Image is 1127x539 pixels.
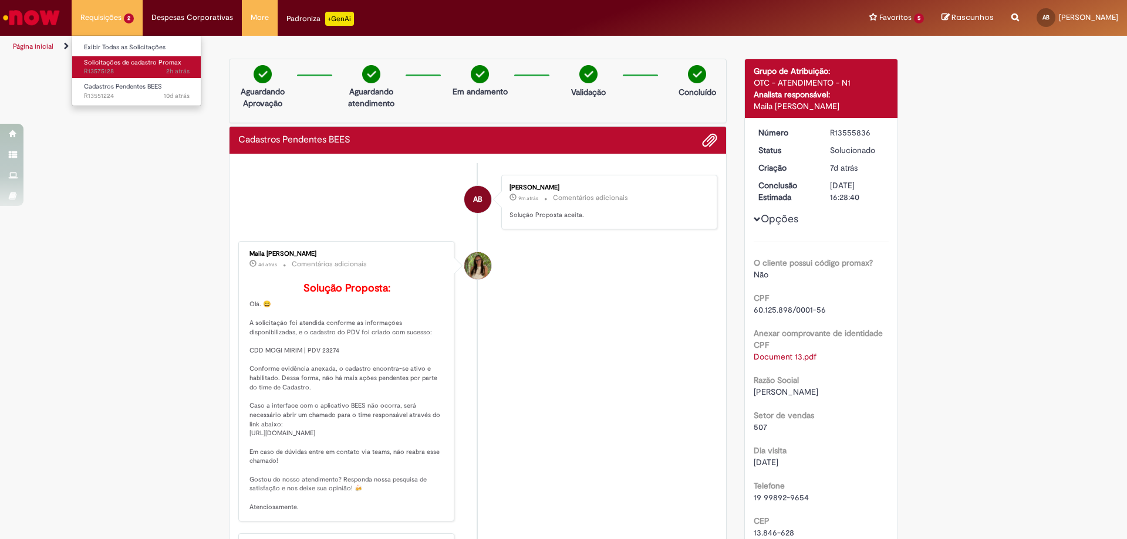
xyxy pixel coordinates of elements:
[754,387,818,397] span: [PERSON_NAME]
[754,492,809,503] span: 19 99892-9654
[362,65,380,83] img: check-circle-green.png
[84,67,190,76] span: R13575128
[234,86,291,109] p: Aguardando Aprovação
[1042,13,1050,21] span: AB
[509,211,705,220] p: Solução Proposta aceita.
[754,304,826,315] span: 60.125.898/0001-56
[258,261,277,268] time: 25/09/2025 14:30:28
[702,133,717,148] button: Adicionar anexos
[471,65,489,83] img: check-circle-green.png
[1,6,62,29] img: ServiceNow
[750,127,822,138] dt: Número
[754,89,889,100] div: Analista responsável:
[579,65,598,83] img: check-circle-green.png
[754,445,787,456] b: Dia visita
[571,86,606,98] p: Validação
[464,252,491,279] div: Maila Melissa De Oliveira
[518,195,538,202] span: 9m atrás
[72,41,201,54] a: Exibir Todas as Solicitações
[249,250,445,257] div: Maila [PERSON_NAME]
[72,80,201,102] a: Aberto R13551224 : Cadastros Pendentes BEES
[292,259,367,269] small: Comentários adicionais
[464,186,491,213] div: Ana Beatriz
[951,12,994,23] span: Rascunhos
[254,65,272,83] img: check-circle-green.png
[830,144,885,156] div: Solucionado
[830,162,885,174] div: 22/09/2025 15:17:03
[84,58,181,67] span: Solicitações de cadastro Promax
[754,457,778,467] span: [DATE]
[453,86,508,97] p: Em andamento
[679,86,716,98] p: Concluído
[80,12,122,23] span: Requisições
[750,162,822,174] dt: Criação
[830,127,885,138] div: R13555836
[13,42,53,51] a: Página inicial
[754,269,768,280] span: Não
[518,195,538,202] time: 29/09/2025 10:42:03
[754,257,873,268] b: O cliente possui código promax?
[1059,12,1118,22] span: [PERSON_NAME]
[754,527,794,538] span: 13.846-628
[84,91,190,101] span: R13551224
[754,351,816,362] a: Download de Document 13.pdf
[72,35,201,106] ul: Requisições
[754,422,767,432] span: 507
[750,179,822,203] dt: Conclusão Estimada
[238,135,350,145] h2: Cadastros Pendentes BEES Histórico de tíquete
[754,293,769,303] b: CPF
[84,82,162,91] span: Cadastros Pendentes BEES
[343,86,400,109] p: Aguardando atendimento
[473,185,482,213] span: AB
[251,12,269,23] span: More
[830,179,885,203] div: [DATE] 16:28:40
[914,13,924,23] span: 5
[942,12,994,23] a: Rascunhos
[166,67,190,76] span: 2h atrás
[164,91,190,100] time: 19/09/2025 15:17:27
[166,67,190,76] time: 29/09/2025 08:59:46
[249,283,445,512] p: Olá. 😄 A solicitação foi atendida conforme as informações disponibilizadas, e o cadastro do PDV f...
[509,184,705,191] div: [PERSON_NAME]
[750,144,822,156] dt: Status
[151,12,233,23] span: Despesas Corporativas
[286,12,354,26] div: Padroniza
[688,65,706,83] img: check-circle-green.png
[830,162,858,173] time: 22/09/2025 15:17:03
[325,12,354,26] p: +GenAi
[754,410,814,421] b: Setor de vendas
[754,516,770,526] b: CEP
[9,36,743,57] ul: Trilhas de página
[258,261,277,268] span: 4d atrás
[124,13,134,23] span: 2
[754,375,799,385] b: Razão Social
[879,12,912,23] span: Favoritos
[303,282,390,295] b: Solução Proposta:
[830,162,858,173] span: 7d atrás
[164,91,190,100] span: 10d atrás
[754,100,889,112] div: Maila [PERSON_NAME]
[754,77,889,89] div: OTC - ATENDIMENTO - N1
[72,56,201,78] a: Aberto R13575128 : Solicitações de cadastro Promax
[754,480,785,491] b: Telefone
[754,65,889,77] div: Grupo de Atribuição:
[754,328,883,350] b: Anexar comprovante de identidade CPF
[553,193,628,203] small: Comentários adicionais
